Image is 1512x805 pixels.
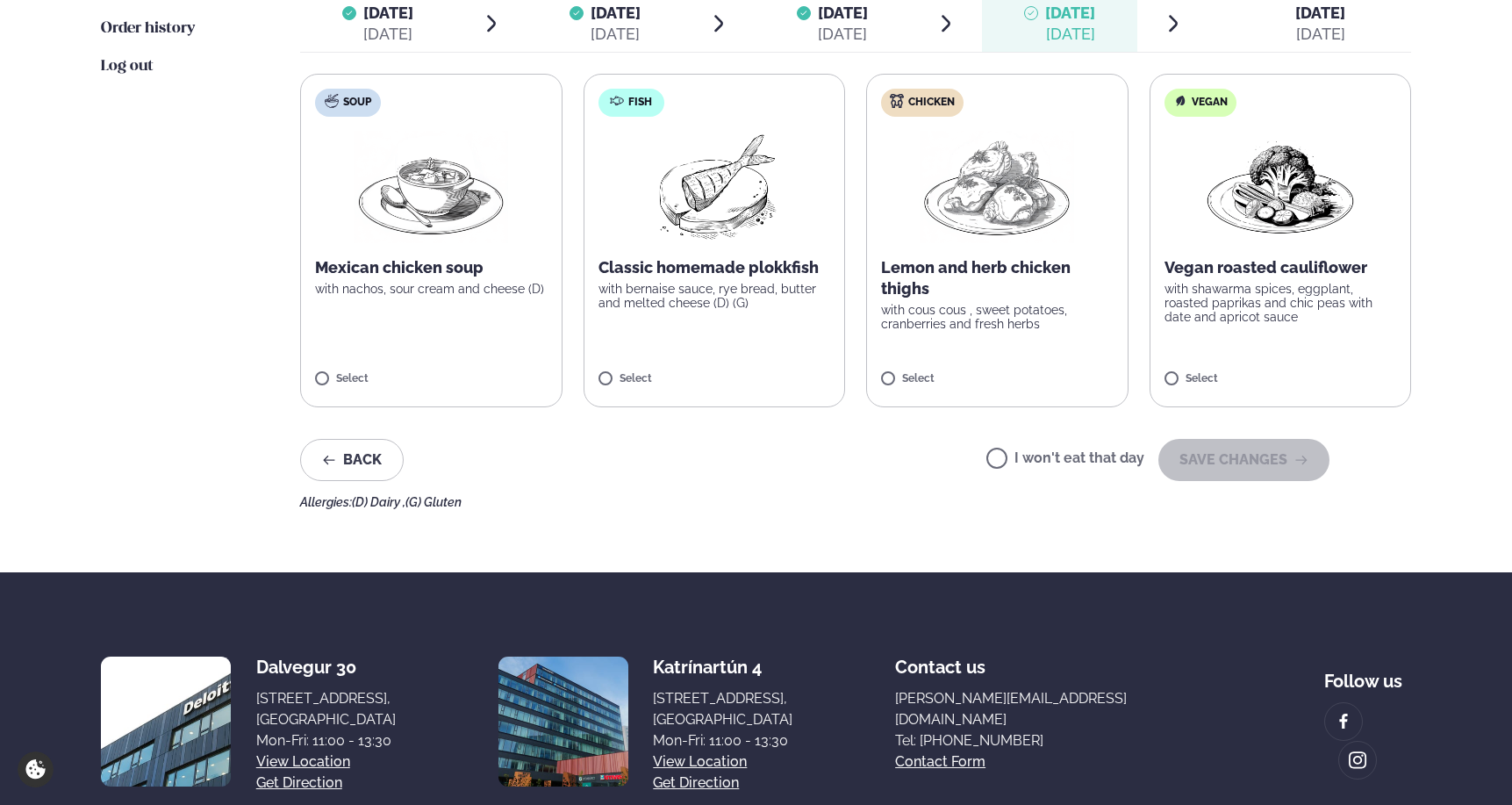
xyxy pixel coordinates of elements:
[363,4,413,22] span: [DATE]
[101,59,154,74] span: Log out
[610,94,624,108] img: fish.svg
[256,657,396,678] div: Dalvegur 30
[256,730,396,751] div: Mon-Fri: 11:00 - 13:30
[591,4,641,22] span: [DATE]
[895,730,1222,751] a: Tel: [PHONE_NUMBER]
[405,495,462,509] span: (G) Gluten
[653,751,747,773] a: View location
[101,657,231,787] img: image alt
[101,18,195,40] a: Order history
[653,688,792,730] div: [STREET_ADDRESS], [GEOGRAPHIC_DATA]
[1192,96,1228,110] span: Vegan
[1173,94,1187,108] img: Vegan.svg
[315,282,548,296] p: with nachos, sour cream and cheese (D)
[1045,24,1095,45] div: [DATE]
[1334,712,1353,732] img: image alt
[256,751,350,773] a: View location
[1045,4,1095,22] span: [DATE]
[1325,703,1362,740] a: image alt
[256,773,342,794] a: Get direction
[315,257,548,278] p: Mexican chicken soup
[101,21,195,36] span: Order history
[1348,751,1367,771] img: image alt
[895,688,1222,730] a: [PERSON_NAME][EMAIL_ADDRESS][DOMAIN_NAME]
[1324,657,1411,692] div: Follow us
[653,730,792,751] div: Mon-Fri: 11:00 - 13:30
[818,4,868,22] span: [DATE]
[881,303,1114,331] p: with cous cous , sweet potatoes, cranberries and fresh herbs
[300,439,404,481] button: Back
[591,24,641,45] div: [DATE]
[18,751,54,787] a: Cookie settings
[895,643,985,678] span: Contact us
[498,657,628,787] img: image alt
[352,495,405,509] span: (D) Dairy ,
[818,24,868,45] div: [DATE]
[1295,24,1345,45] div: [DATE]
[908,96,955,110] span: Chicken
[653,773,739,794] a: Get direction
[325,94,339,108] img: soup.svg
[1164,282,1397,324] p: with shawarma spices, eggplant, roasted paprikas and chic peas with date and apricot sauce
[343,96,371,110] span: Soup
[598,282,831,310] p: with bernaise sauce, rye bread, butter and melted cheese (D) (G)
[890,94,904,108] img: chicken.svg
[1203,131,1358,243] img: Vegan.png
[598,257,831,278] p: Classic homemade plokkfish
[354,131,508,243] img: Soup.png
[101,56,154,77] a: Log out
[1158,439,1329,481] button: SAVE CHANGES
[1295,4,1345,22] span: [DATE]
[1164,257,1397,278] p: Vegan roasted cauliflower
[895,751,985,773] a: Contact form
[1339,742,1376,779] a: image alt
[920,131,1074,243] img: Chicken-thighs.png
[300,495,1411,509] div: Allergies:
[881,257,1114,299] p: Lemon and herb chicken thighs
[363,24,413,45] div: [DATE]
[636,131,792,243] img: Fish.png
[653,657,792,678] div: Katrínartún 4
[256,688,396,730] div: [STREET_ADDRESS], [GEOGRAPHIC_DATA]
[628,96,652,110] span: Fish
